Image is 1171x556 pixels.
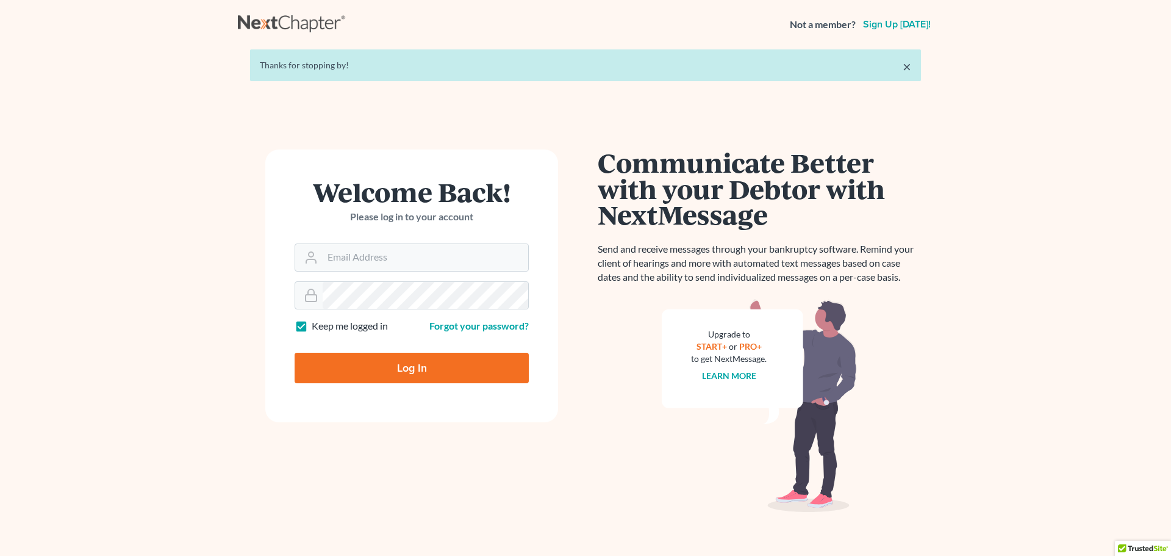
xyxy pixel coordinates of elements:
a: × [903,59,911,74]
a: Forgot your password? [429,320,529,331]
div: Thanks for stopping by! [260,59,911,71]
input: Email Address [323,244,528,271]
a: Sign up [DATE]! [861,20,933,29]
p: Please log in to your account [295,210,529,224]
label: Keep me logged in [312,319,388,333]
strong: Not a member? [790,18,856,32]
div: Upgrade to [691,328,767,341]
h1: Welcome Back! [295,179,529,205]
div: to get NextMessage. [691,353,767,365]
img: nextmessage_bg-59042aed3d76b12b5cd301f8e5b87938c9018125f34e5fa2b7a6b67550977c72.svg [662,299,857,513]
a: Learn more [702,370,756,381]
input: Log In [295,353,529,383]
span: or [729,341,737,352]
p: Send and receive messages through your bankruptcy software. Remind your client of hearings and mo... [598,242,921,284]
a: PRO+ [739,341,762,352]
h1: Communicate Better with your Debtor with NextMessage [598,150,921,228]
a: START+ [697,341,727,352]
